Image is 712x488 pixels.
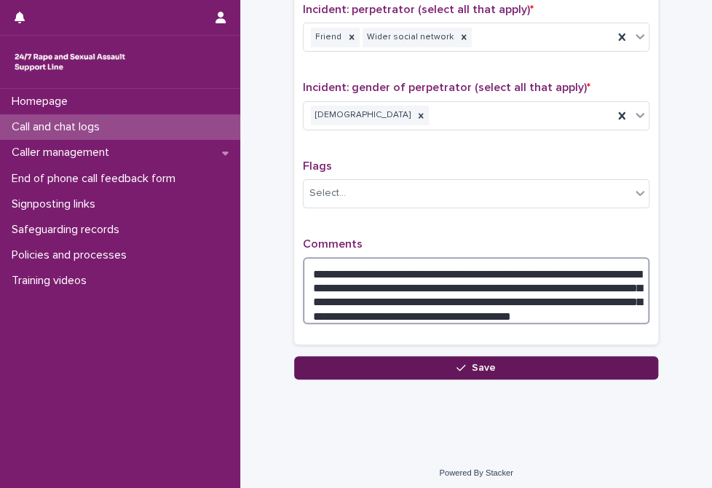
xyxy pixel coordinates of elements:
[439,468,513,477] a: Powered By Stacker
[311,106,413,125] div: [DEMOGRAPHIC_DATA]
[6,172,187,186] p: End of phone call feedback form
[303,238,363,250] span: Comments
[6,197,107,211] p: Signposting links
[309,186,346,201] div: Select...
[303,4,534,15] span: Incident: perpetrator (select all that apply)
[311,28,344,47] div: Friend
[6,120,111,134] p: Call and chat logs
[6,95,79,109] p: Homepage
[303,82,590,93] span: Incident: gender of perpetrator (select all that apply)
[6,223,131,237] p: Safeguarding records
[472,363,496,373] span: Save
[294,356,658,379] button: Save
[363,28,456,47] div: Wider social network
[12,47,128,76] img: rhQMoQhaT3yELyF149Cw
[6,274,98,288] p: Training videos
[6,146,121,160] p: Caller management
[303,160,332,172] span: Flags
[6,248,138,262] p: Policies and processes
